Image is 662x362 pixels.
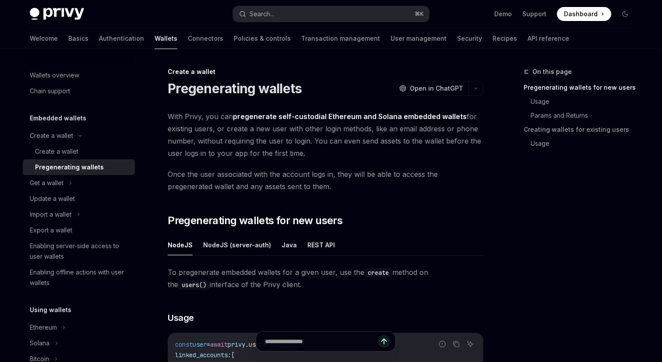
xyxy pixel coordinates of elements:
[233,6,429,22] button: Search...⌘K
[307,235,335,255] button: REST API
[203,235,271,255] button: NodeJS (server-auth)
[168,110,483,159] span: With Privy, you can for existing users, or create a new user with other login methods, like an em...
[30,70,79,81] div: Wallets overview
[168,235,193,255] button: NodeJS
[168,312,194,324] span: Usage
[23,83,135,99] a: Chain support
[23,264,135,291] a: Enabling offline actions with user wallets
[30,86,70,96] div: Chain support
[30,193,75,204] div: Update a wallet
[564,10,598,18] span: Dashboard
[457,28,482,49] a: Security
[35,162,104,172] div: Pregenerating wallets
[30,130,73,141] div: Create a wallet
[301,28,380,49] a: Transaction management
[30,28,58,49] a: Welcome
[410,84,463,93] span: Open in ChatGPT
[233,112,467,121] strong: pregenerate self-custodial Ethereum and Solana embedded wallets
[178,280,210,290] code: users()
[494,10,512,18] a: Demo
[168,81,302,96] h1: Pregenerating wallets
[30,8,84,20] img: dark logo
[531,137,639,151] a: Usage
[30,113,86,123] h5: Embedded wallets
[493,28,517,49] a: Recipes
[524,123,639,137] a: Creating wallets for existing users
[30,322,57,333] div: Ethereum
[168,168,483,193] span: Once the user associated with the account logs in, they will be able to access the pregenerated w...
[618,7,632,21] button: Toggle dark mode
[35,146,78,157] div: Create a wallet
[23,238,135,264] a: Enabling server-side access to user wallets
[30,225,72,235] div: Export a wallet
[234,28,291,49] a: Policies & controls
[532,67,572,77] span: On this page
[23,144,135,159] a: Create a wallet
[250,9,274,19] div: Search...
[23,222,135,238] a: Export a wallet
[99,28,144,49] a: Authentication
[30,209,71,220] div: Import a wallet
[30,178,63,188] div: Get a wallet
[415,11,424,18] span: ⌘ K
[23,191,135,207] a: Update a wallet
[168,214,342,228] span: Pregenerating wallets for new users
[30,338,49,348] div: Solana
[30,267,130,288] div: Enabling offline actions with user wallets
[168,266,483,291] span: To pregenerate embedded wallets for a given user, use the method on the interface of the Privy cl...
[68,28,88,49] a: Basics
[23,159,135,175] a: Pregenerating wallets
[531,109,639,123] a: Params and Returns
[282,235,297,255] button: Java
[155,28,177,49] a: Wallets
[522,10,546,18] a: Support
[23,67,135,83] a: Wallets overview
[364,268,392,278] code: create
[30,241,130,262] div: Enabling server-side access to user wallets
[524,81,639,95] a: Pregenerating wallets for new users
[531,95,639,109] a: Usage
[394,81,468,96] button: Open in ChatGPT
[378,335,390,348] button: Send message
[188,28,223,49] a: Connectors
[30,305,71,315] h5: Using wallets
[391,28,447,49] a: User management
[168,67,483,76] div: Create a wallet
[528,28,569,49] a: API reference
[557,7,611,21] a: Dashboard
